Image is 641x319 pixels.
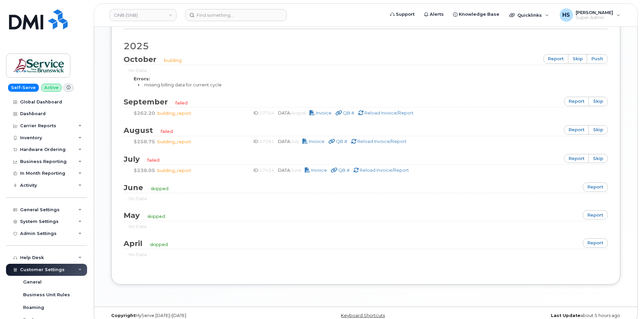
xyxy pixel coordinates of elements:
a: Keyboard Shortcuts [341,313,385,318]
a: report [564,97,589,106]
a: Reload Invoice/Report [351,139,407,144]
span: building_report [157,168,191,173]
span: ID: [254,110,275,115]
a: skip [588,154,608,163]
a: skip [588,125,608,135]
input: Find something... [185,9,287,21]
div: Quicklinks [505,8,554,22]
span: Go to QB Invoice [338,167,350,173]
a: Reload Invoice/Report [358,110,414,115]
span: skipped [151,186,168,191]
a: skip [588,97,608,106]
a: Support [385,8,419,21]
a: ONB (SNB) [110,9,176,21]
span: Quicklinks [517,12,542,18]
div: MyServe [DATE]–[DATE] [106,313,279,318]
span: DATA: [278,167,302,173]
span: HS [562,11,570,19]
span: failed [161,129,173,134]
div: about 5 hours ago [452,313,625,318]
a: Alerts [419,8,448,21]
div: No Data [129,223,603,230]
h2: 2025 [124,41,608,51]
span: 17754 [259,110,274,115]
span: July [124,155,146,164]
a: skip [568,54,587,64]
span: ID: [254,167,275,173]
span: skipped [147,214,165,219]
a: Invoice [305,167,328,173]
span: skipped [150,242,168,247]
span: Rebuild report/Reapply invoice credits (this operation doesn't fix total charge if it's changed) [364,110,414,115]
div: Errors: [134,76,598,82]
span: Rebuild report/Reapply invoice credits (this operation doesn't fix total charge if it's changed) [357,139,407,144]
span: Rebuild report/Reapply invoice credits (this operation doesn't fix total charge if it's changed) [360,167,409,173]
span: $258.75 [134,139,155,145]
span: building_report [157,110,191,116]
span: Go to QB Invoice [336,139,347,144]
a: report [583,210,608,220]
a: report [564,154,589,163]
span: Alerts [430,11,444,18]
span: $262.20 [134,110,155,116]
span: 17581 [259,139,274,144]
span: September [124,97,174,106]
a: report [564,125,589,135]
span: 17424 [259,167,274,173]
a: Invoice [302,139,326,144]
span: Billed based on July 2025 [291,139,299,144]
span: October [124,55,163,64]
span: Billed based on June 2025 [291,167,301,173]
span: August [124,126,160,135]
span: building_report [157,139,191,144]
span: failed [175,100,188,105]
span: Download PDF Invoice [311,167,327,173]
a: QB # [335,110,355,115]
div: No Data [129,251,603,258]
a: Knowledge Base [448,8,504,21]
a: QB # [331,167,351,173]
div: No Data [129,67,603,74]
span: Support [396,11,415,18]
span: failed [147,157,159,163]
span: Billed based on August 2025 [291,110,306,115]
div: Heather Space [555,8,625,22]
a: push [587,54,608,64]
a: report [583,182,608,192]
span: Super Admin [576,15,613,20]
span: Go to QB Invoice [343,110,354,115]
li: missing billing data for current cycle [138,82,598,88]
span: DATA: [278,110,307,115]
a: Invoice [309,110,333,115]
a: Reload Invoice/Report [353,167,409,173]
div: No Data [129,195,603,202]
span: building [164,58,182,63]
a: report [583,238,608,248]
span: Download PDF Invoice [309,139,325,144]
strong: Copyright [111,313,135,318]
span: DATA: [278,139,300,144]
span: May [124,211,146,220]
span: $238.05 [134,167,155,173]
strong: Last Update [551,313,580,318]
a: QB # [328,139,348,144]
span: June [124,183,150,192]
a: report [543,54,568,64]
span: ID: [254,139,275,144]
span: [PERSON_NAME] [576,10,613,15]
span: Knowledge Base [459,11,499,18]
span: April [124,239,149,248]
span: Download PDF Invoice [316,110,332,115]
